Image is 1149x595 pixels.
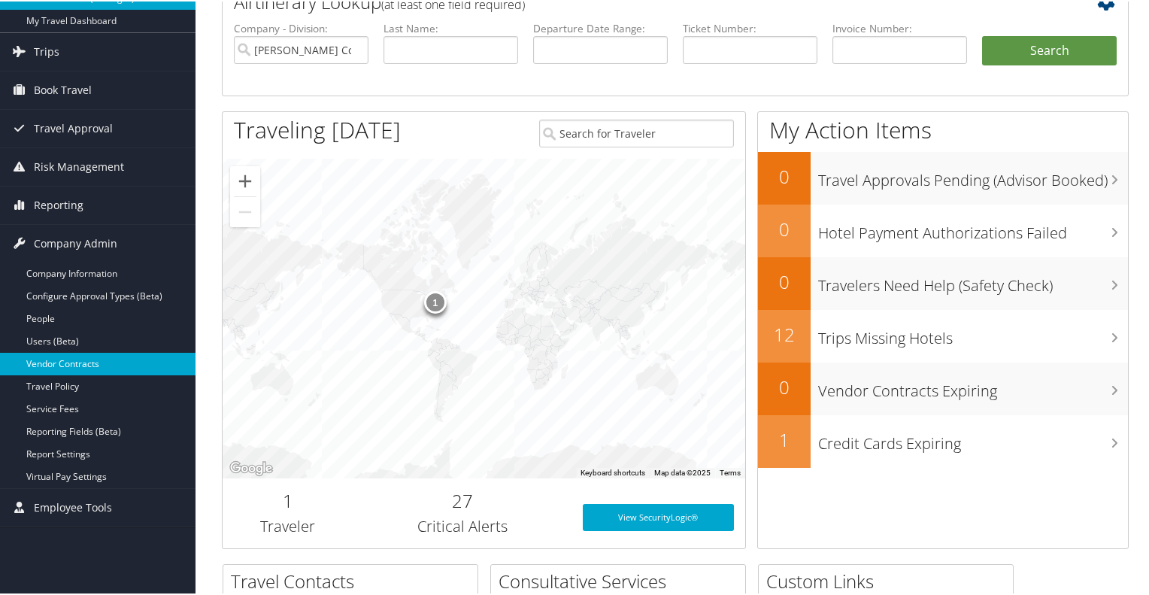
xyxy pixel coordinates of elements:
h3: Travel Approvals Pending (Advisor Booked) [818,161,1128,190]
h3: Hotel Payment Authorizations Failed [818,214,1128,242]
label: Invoice Number: [832,20,967,35]
a: Terms (opens in new tab) [720,467,741,475]
button: Zoom in [230,165,260,195]
h2: 0 [758,162,811,188]
h3: Vendor Contracts Expiring [818,372,1128,400]
span: Trips [34,32,59,69]
span: Reporting [34,185,83,223]
a: 0Travel Approvals Pending (Advisor Booked) [758,150,1128,203]
span: Book Travel [34,70,92,108]
h2: Consultative Services [499,567,745,593]
h1: My Action Items [758,113,1128,144]
label: Ticket Number: [683,20,817,35]
button: Keyboard shortcuts [581,466,645,477]
label: Company - Division: [234,20,368,35]
span: Employee Tools [34,487,112,525]
a: 12Trips Missing Hotels [758,308,1128,361]
label: Departure Date Range: [533,20,668,35]
a: 1Credit Cards Expiring [758,414,1128,466]
h3: Credit Cards Expiring [818,424,1128,453]
h2: 1 [758,426,811,451]
h2: 1 [234,487,342,512]
h2: 12 [758,320,811,346]
img: Google [226,457,276,477]
h2: 27 [365,487,560,512]
span: Map data ©2025 [654,467,711,475]
a: 0Vendor Contracts Expiring [758,361,1128,414]
div: 1 [424,290,447,312]
a: 0Travelers Need Help (Safety Check) [758,256,1128,308]
h2: Custom Links [766,567,1013,593]
span: Travel Approval [34,108,113,146]
h3: Critical Alerts [365,515,560,536]
h1: Traveling [DATE] [234,113,401,144]
h3: Trips Missing Hotels [818,319,1128,348]
h2: Travel Contacts [231,567,477,593]
h3: Travelers Need Help (Safety Check) [818,266,1128,295]
label: Last Name: [384,20,518,35]
a: Open this area in Google Maps (opens a new window) [226,457,276,477]
span: Company Admin [34,223,117,261]
h3: Traveler [234,515,342,536]
span: Risk Management [34,147,124,184]
button: Zoom out [230,196,260,226]
h2: 0 [758,373,811,399]
a: 0Hotel Payment Authorizations Failed [758,203,1128,256]
button: Search [982,35,1117,65]
input: Search for Traveler [539,118,735,146]
h2: 0 [758,268,811,293]
h2: 0 [758,215,811,241]
a: View SecurityLogic® [583,502,735,530]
